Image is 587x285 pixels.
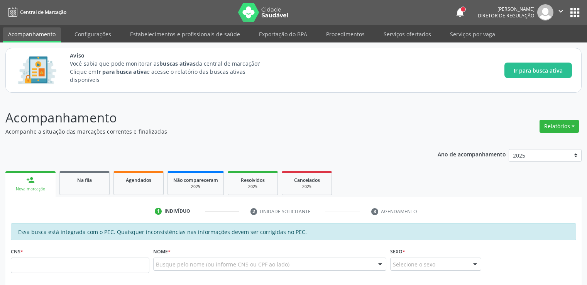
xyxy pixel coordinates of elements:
[69,27,117,41] a: Configurações
[254,27,313,41] a: Exportação do BPA
[568,6,582,19] button: apps
[5,6,66,19] a: Central de Marcação
[126,177,151,183] span: Agendados
[11,223,576,240] div: Essa busca está integrada com o PEC. Quaisquer inconsistências nas informações devem ser corrigid...
[70,51,274,59] span: Aviso
[155,208,162,215] div: 1
[153,246,171,258] label: Nome
[159,60,195,67] strong: buscas ativas
[164,208,190,215] div: Indivíduo
[5,127,409,136] p: Acompanhe a situação das marcações correntes e finalizadas
[288,184,326,190] div: 2025
[156,260,289,268] span: Busque pelo nome (ou informe CNS ou CPF ao lado)
[445,27,501,41] a: Serviços por vaga
[321,27,370,41] a: Procedimentos
[125,27,245,41] a: Estabelecimentos e profissionais de saúde
[390,246,405,258] label: Sexo
[557,7,565,15] i: 
[11,186,50,192] div: Nova marcação
[15,53,59,88] img: Imagem de CalloutCard
[3,27,61,42] a: Acompanhamento
[378,27,436,41] a: Serviços ofertados
[173,177,218,183] span: Não compareceram
[77,177,92,183] span: Na fila
[26,176,35,184] div: person_add
[478,12,535,19] span: Diretor de regulação
[20,9,66,15] span: Central de Marcação
[294,177,320,183] span: Cancelados
[70,59,274,84] p: Você sabia que pode monitorar as da central de marcação? Clique em e acesse o relatório das busca...
[540,120,579,133] button: Relatórios
[393,260,435,268] span: Selecione o sexo
[478,6,535,12] div: [PERSON_NAME]
[537,4,553,20] img: img
[455,7,465,18] button: notifications
[553,4,568,20] button: 
[5,108,409,127] p: Acompanhamento
[96,68,147,75] strong: Ir para busca ativa
[438,149,506,159] p: Ano de acompanhamento
[504,63,572,78] button: Ir para busca ativa
[11,246,23,258] label: CNS
[241,177,265,183] span: Resolvidos
[173,184,218,190] div: 2025
[233,184,272,190] div: 2025
[514,66,563,75] span: Ir para busca ativa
